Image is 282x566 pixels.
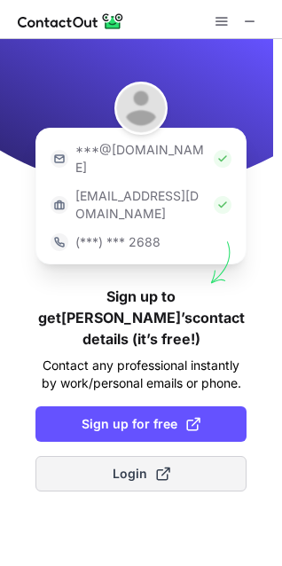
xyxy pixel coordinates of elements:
[75,187,207,223] p: [EMAIL_ADDRESS][DOMAIN_NAME]
[214,150,231,168] img: Check Icon
[214,196,231,214] img: Check Icon
[35,406,247,442] button: Sign up for free
[35,456,247,491] button: Login
[113,465,170,483] span: Login
[51,150,68,168] img: https://contactout.com/extension/app/static/media/login-email-icon.f64bce713bb5cd1896fef81aa7b14a...
[51,233,68,251] img: https://contactout.com/extension/app/static/media/login-phone-icon.bacfcb865e29de816d437549d7f4cb...
[35,286,247,350] h1: Sign up to get [PERSON_NAME]’s contact details (it’s free!)
[82,415,200,433] span: Sign up for free
[18,11,124,32] img: ContactOut v5.3.10
[114,82,168,135] img: Sandeep Sugla
[51,196,68,214] img: https://contactout.com/extension/app/static/media/login-work-icon.638a5007170bc45168077fde17b29a1...
[75,141,207,177] p: ***@[DOMAIN_NAME]
[35,357,247,392] p: Contact any professional instantly by work/personal emails or phone.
